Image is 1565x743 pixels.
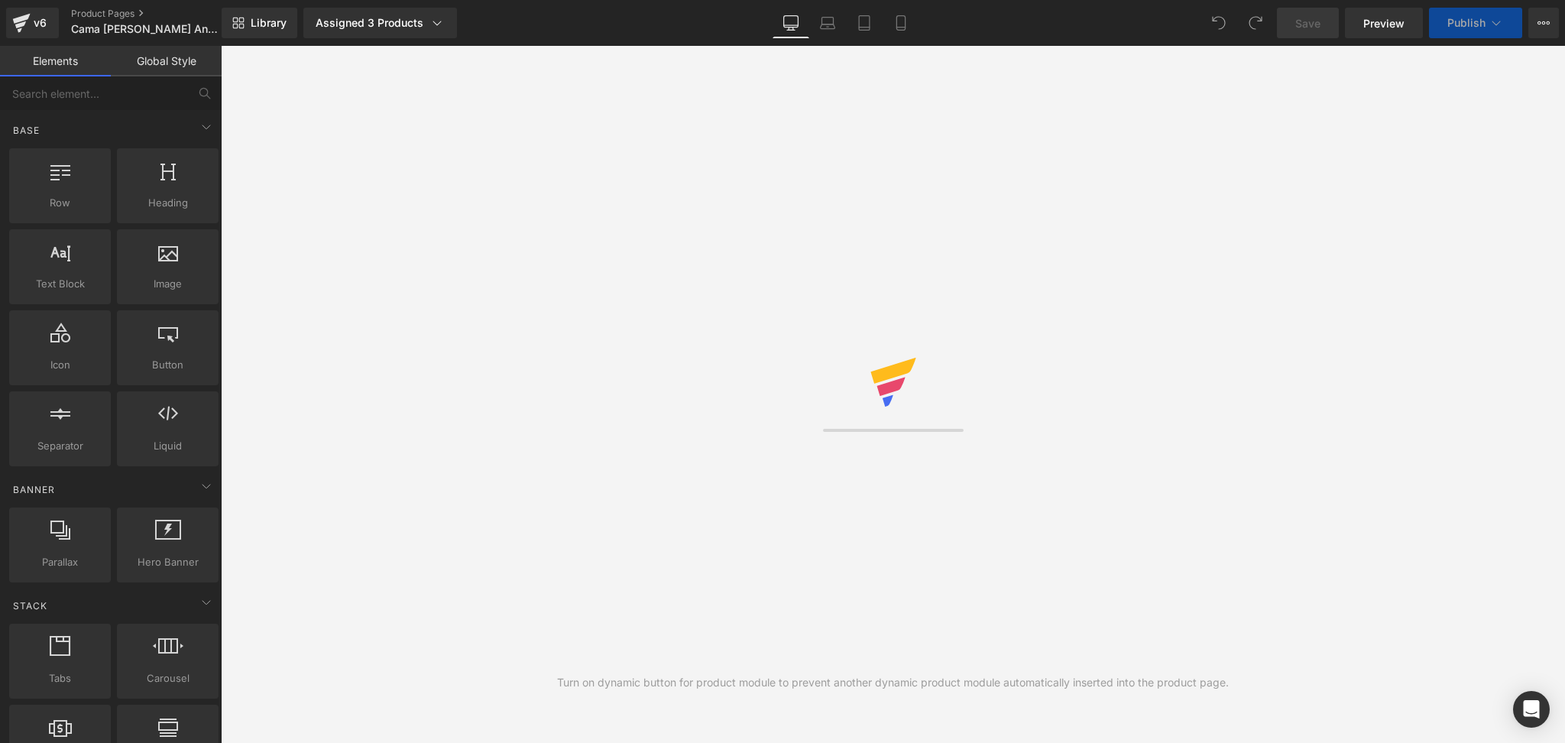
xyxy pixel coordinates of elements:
[1345,8,1423,38] a: Preview
[11,482,57,497] span: Banner
[14,438,106,454] span: Separator
[122,357,214,373] span: Button
[222,8,297,38] a: New Library
[316,15,445,31] div: Assigned 3 Products
[71,23,218,35] span: Cama [PERSON_NAME] Antiestrés The Dogs Chile
[557,674,1229,691] div: Turn on dynamic button for product module to prevent another dynamic product module automatically...
[71,8,247,20] a: Product Pages
[11,599,49,613] span: Stack
[1513,691,1550,728] div: Open Intercom Messenger
[773,8,809,38] a: Desktop
[14,357,106,373] span: Icon
[31,13,50,33] div: v6
[11,123,41,138] span: Base
[122,554,214,570] span: Hero Banner
[1240,8,1271,38] button: Redo
[1295,15,1320,31] span: Save
[122,670,214,686] span: Carousel
[14,554,106,570] span: Parallax
[1204,8,1234,38] button: Undo
[122,438,214,454] span: Liquid
[251,16,287,30] span: Library
[6,8,59,38] a: v6
[1528,8,1559,38] button: More
[14,195,106,211] span: Row
[846,8,883,38] a: Tablet
[122,195,214,211] span: Heading
[883,8,919,38] a: Mobile
[111,46,222,76] a: Global Style
[1447,17,1486,29] span: Publish
[1429,8,1522,38] button: Publish
[122,276,214,292] span: Image
[1363,15,1405,31] span: Preview
[14,670,106,686] span: Tabs
[14,276,106,292] span: Text Block
[809,8,846,38] a: Laptop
